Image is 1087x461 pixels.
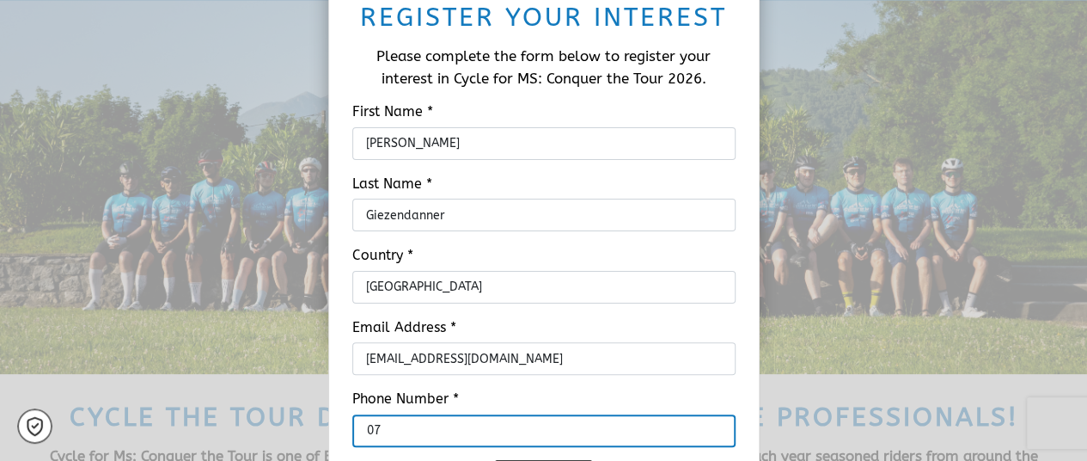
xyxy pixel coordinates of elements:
label: Email Address * [339,317,748,339]
span: Please complete the form below to register your interest in Cycle for MS: Conquer the Tour 2026. [376,47,711,87]
label: Country * [339,244,748,267]
label: First Name * [339,101,748,123]
label: Phone Number * [339,388,748,410]
a: Cookie settings [17,409,52,444]
label: Last Name * [339,173,748,195]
